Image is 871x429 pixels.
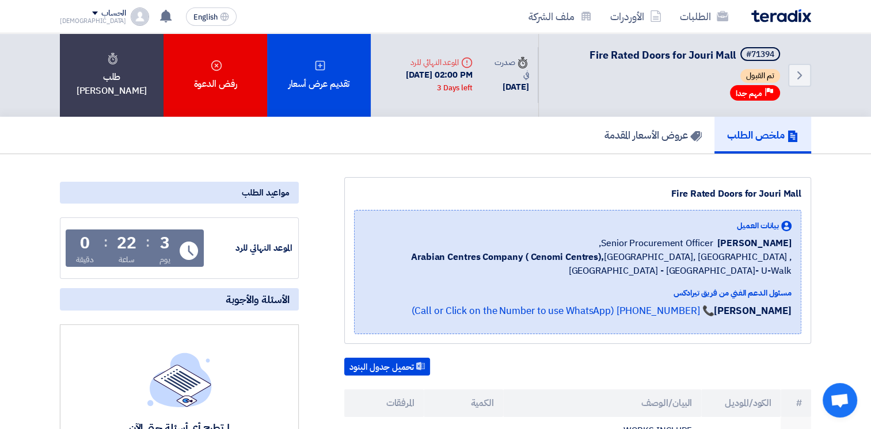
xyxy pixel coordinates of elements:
div: يوم [159,254,170,266]
div: Open chat [823,383,857,417]
div: مسئول الدعم الفني من فريق تيرادكس [364,287,792,299]
div: Fire Rated Doors for Jouri Mall [354,187,801,201]
button: تحميل جدول البنود [344,358,430,376]
div: : [146,232,150,252]
span: الأسئلة والأجوبة [226,293,290,306]
a: الطلبات [671,3,737,30]
span: تم القبول [740,69,780,83]
div: [DATE] 02:00 PM [380,68,473,94]
th: البيان/الوصف [503,389,702,417]
a: 📞 [PHONE_NUMBER] (Call or Click on the Number to use WhatsApp) [411,304,714,318]
div: الموعد النهائي للرد [206,242,292,255]
img: empty_state_list.svg [147,353,212,407]
div: 0 [80,235,90,251]
a: الأوردرات [601,3,671,30]
div: 22 [117,235,136,251]
button: English [186,7,237,26]
div: صدرت في [491,56,529,81]
span: English [193,13,218,21]
span: Fire Rated Doors for Jouri Mall [589,47,736,63]
div: مواعيد الطلب [60,182,299,204]
div: ساعة [119,254,135,266]
div: [DEMOGRAPHIC_DATA] [60,18,126,24]
b: Arabian Centres Company ( Cenomi Centres), [411,250,604,264]
div: [DATE] [491,81,529,94]
a: ملف الشركة [519,3,601,30]
h5: ملخص الطلب [727,128,798,141]
img: profile_test.png [131,7,149,26]
div: تقديم عرض أسعار [267,33,371,117]
h5: عروض الأسعار المقدمة [604,128,702,141]
th: الكود/الموديل [701,389,781,417]
span: [PERSON_NAME] [717,236,792,250]
div: الموعد النهائي للرد [380,56,473,68]
div: رفض الدعوة [163,33,267,117]
span: مهم جدا [736,88,762,99]
img: Teradix logo [751,9,811,22]
div: دقيقة [76,254,94,266]
a: عروض الأسعار المقدمة [592,117,714,154]
h5: Fire Rated Doors for Jouri Mall [589,47,782,63]
div: #71394 [746,51,774,59]
span: Senior Procurement Officer, [599,236,713,250]
div: طلب [PERSON_NAME] [60,33,163,117]
th: المرفقات [344,389,424,417]
div: الحساب [101,9,126,18]
th: الكمية [424,389,503,417]
a: ملخص الطلب [714,117,811,154]
div: : [103,232,107,252]
th: # [781,389,811,417]
strong: [PERSON_NAME] [714,304,792,318]
span: [GEOGRAPHIC_DATA], [GEOGRAPHIC_DATA] ,[GEOGRAPHIC_DATA] - [GEOGRAPHIC_DATA]- U-Walk [364,250,792,278]
div: 3 Days left [437,82,473,94]
span: بيانات العميل [737,220,779,232]
div: 3 [160,235,170,251]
